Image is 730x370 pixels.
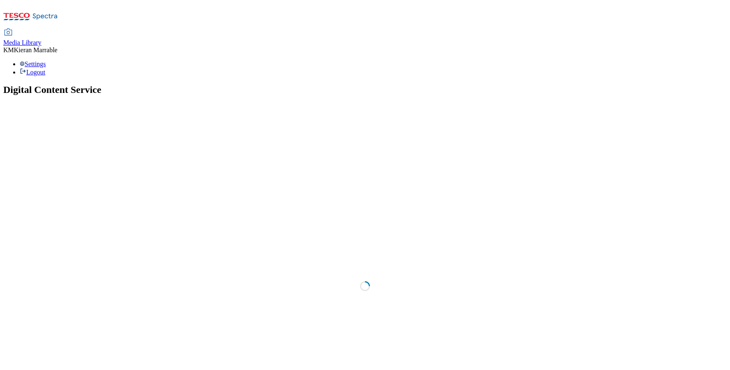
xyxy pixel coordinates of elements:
[14,46,57,53] span: Kieran Marrable
[3,84,727,95] h1: Digital Content Service
[20,69,45,76] a: Logout
[3,39,41,46] span: Media Library
[3,29,41,46] a: Media Library
[20,60,46,67] a: Settings
[3,46,14,53] span: KM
